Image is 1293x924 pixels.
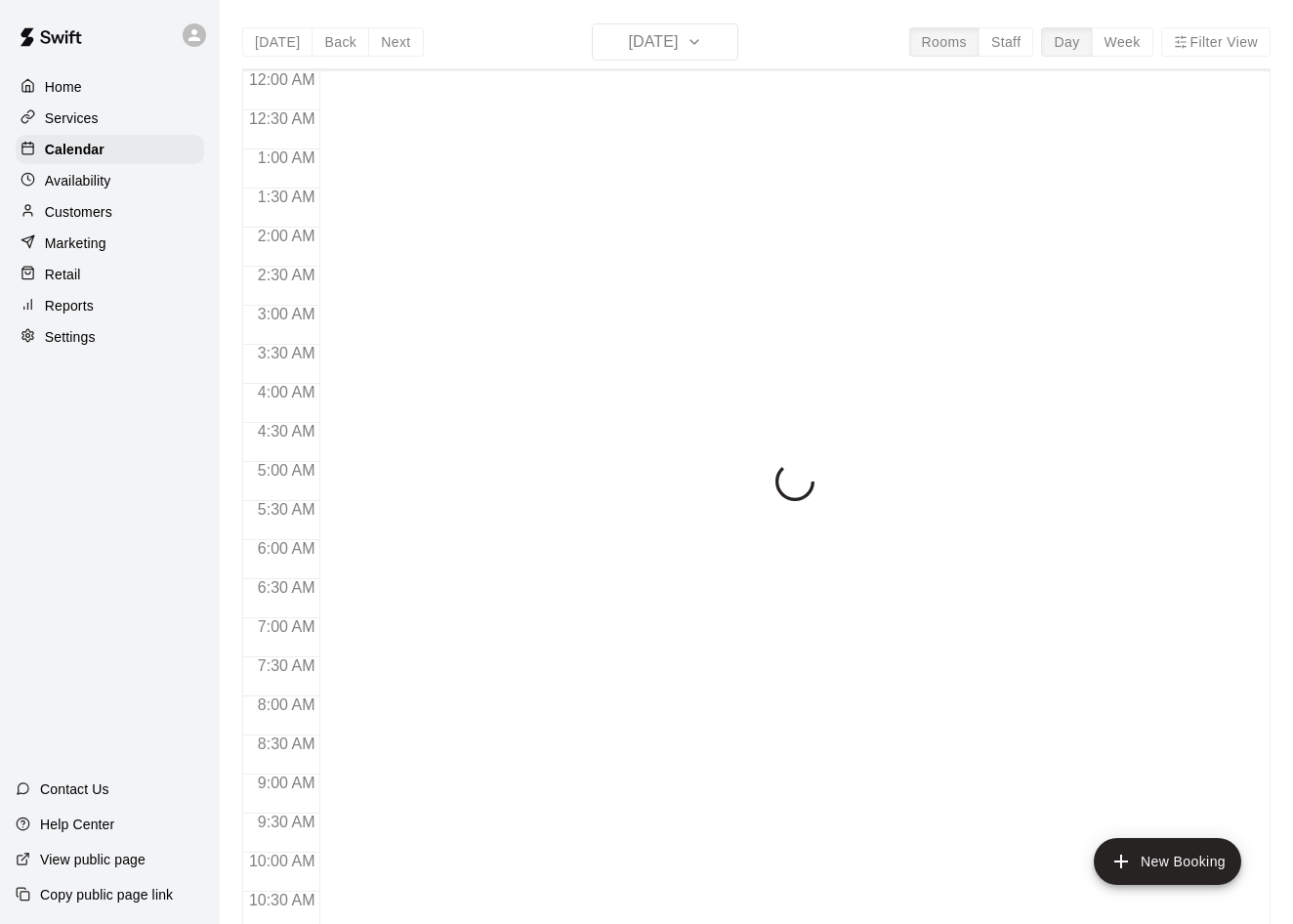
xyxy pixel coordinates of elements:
span: 6:30 AM [253,579,320,596]
span: 12:30 AM [244,110,320,127]
span: 9:30 AM [253,814,320,830]
span: 5:00 AM [253,462,320,479]
p: Marketing [45,233,106,253]
span: 2:00 AM [253,228,320,244]
span: 3:00 AM [253,306,320,322]
p: Services [45,108,99,128]
p: Customers [45,202,112,222]
span: 7:30 AM [253,657,320,674]
span: 12:00 AM [244,71,320,88]
span: 3:30 AM [253,345,320,361]
span: 9:00 AM [253,775,320,791]
span: 7:00 AM [253,618,320,635]
a: Customers [16,197,204,227]
span: 8:30 AM [253,735,320,752]
a: Calendar [16,135,204,164]
span: 6:00 AM [253,540,320,557]
span: 4:00 AM [253,384,320,400]
a: Reports [16,291,204,320]
p: Reports [45,296,94,315]
p: Availability [45,171,111,190]
span: 4:30 AM [253,423,320,440]
a: Home [16,72,204,102]
span: 1:00 AM [253,149,320,166]
p: Help Center [40,815,114,834]
a: Availability [16,166,204,195]
p: Settings [45,327,96,347]
p: Copy public page link [40,885,173,904]
span: 8:00 AM [253,696,320,713]
p: Retail [45,265,81,284]
span: 10:30 AM [244,892,320,908]
span: 5:30 AM [253,501,320,518]
p: Calendar [45,140,104,159]
span: 10:00 AM [244,853,320,869]
span: 2:30 AM [253,267,320,283]
a: Settings [16,322,204,352]
a: Services [16,104,204,133]
button: add [1094,838,1241,885]
p: Home [45,77,82,97]
a: Retail [16,260,204,289]
p: View public page [40,850,146,869]
span: 1:30 AM [253,189,320,205]
p: Contact Us [40,779,109,799]
a: Marketing [16,229,204,258]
